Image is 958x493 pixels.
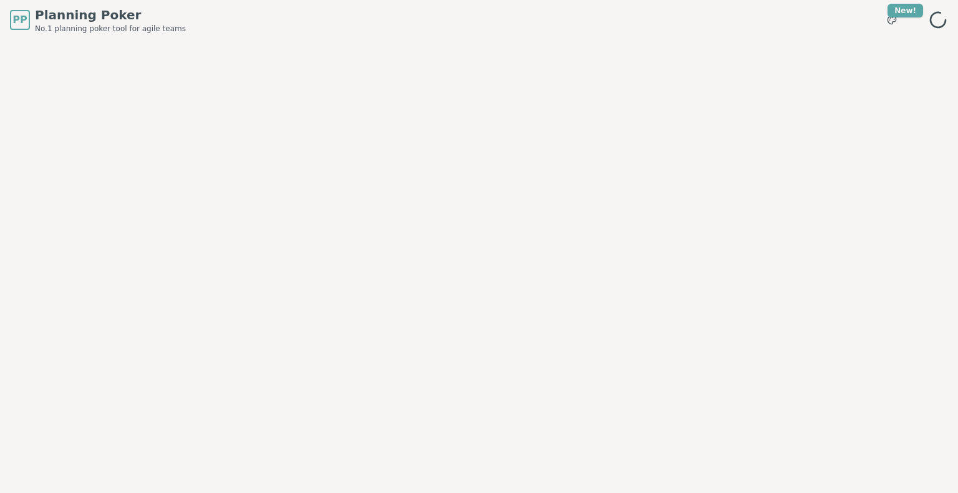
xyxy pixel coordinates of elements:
button: New! [881,9,903,31]
a: PPPlanning PokerNo.1 planning poker tool for agile teams [10,6,186,34]
span: Planning Poker [35,6,186,24]
span: No.1 planning poker tool for agile teams [35,24,186,34]
span: PP [12,12,27,27]
div: New! [888,4,923,17]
